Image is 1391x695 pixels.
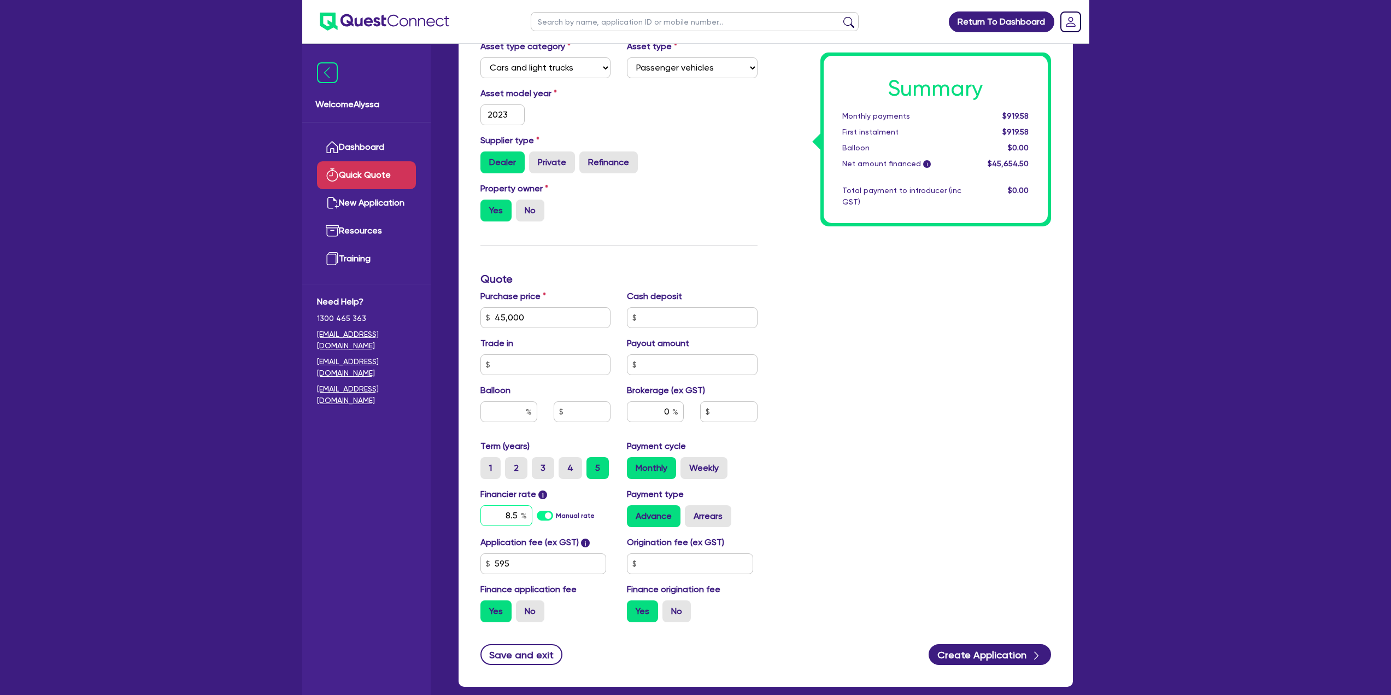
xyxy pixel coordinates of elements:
span: i [581,539,590,547]
img: new-application [326,196,339,209]
label: Asset type category [480,40,571,53]
a: [EMAIL_ADDRESS][DOMAIN_NAME] [317,356,416,379]
label: Term (years) [480,440,530,453]
span: i [538,490,547,499]
label: No [516,200,544,221]
label: Payment cycle [627,440,686,453]
div: Monthly payments [834,110,970,122]
img: training [326,252,339,265]
label: Origination fee (ex GST) [627,536,724,549]
label: Manual rate [556,511,595,521]
span: $0.00 [1008,143,1029,152]
label: No [662,600,691,622]
div: First instalment [834,126,970,138]
label: Cash deposit [627,290,682,303]
label: Brokerage (ex GST) [627,384,705,397]
label: Monthly [627,457,676,479]
a: [EMAIL_ADDRESS][DOMAIN_NAME] [317,329,416,352]
label: Trade in [480,337,513,350]
a: Return To Dashboard [949,11,1054,32]
span: Need Help? [317,295,416,308]
a: [EMAIL_ADDRESS][DOMAIN_NAME] [317,383,416,406]
div: Total payment to introducer (inc GST) [834,185,970,208]
label: 2 [505,457,527,479]
a: Quick Quote [317,161,416,189]
label: Balloon [480,384,510,397]
span: $0.00 [1008,186,1029,195]
label: 5 [586,457,609,479]
label: Yes [627,600,658,622]
label: 3 [532,457,554,479]
h3: Quote [480,272,758,285]
span: $45,654.50 [988,159,1029,168]
button: Create Application [929,644,1051,665]
label: Refinance [579,151,638,173]
label: 1 [480,457,501,479]
a: New Application [317,189,416,217]
span: 1300 465 363 [317,313,416,324]
label: Finance application fee [480,583,577,596]
span: $919.58 [1002,112,1029,120]
a: Training [317,245,416,273]
label: Advance [627,505,680,527]
img: quest-connect-logo-blue [320,13,449,31]
label: Yes [480,600,512,622]
label: 4 [559,457,582,479]
a: Dashboard [317,133,416,161]
img: icon-menu-close [317,62,338,83]
label: No [516,600,544,622]
label: Supplier type [480,134,539,147]
label: Weekly [680,457,727,479]
input: Search by name, application ID or mobile number... [531,12,859,31]
img: quick-quote [326,168,339,182]
label: Application fee (ex GST) [480,536,579,549]
label: Finance origination fee [627,583,720,596]
label: Arrears [685,505,731,527]
label: Private [529,151,575,173]
a: Dropdown toggle [1057,8,1085,36]
div: Net amount financed [834,158,970,170]
label: Financier rate [480,488,548,501]
button: Save and exit [480,644,563,665]
label: Purchase price [480,290,546,303]
div: Balloon [834,142,970,154]
img: resources [326,224,339,237]
a: Resources [317,217,416,245]
span: Welcome Alyssa [315,98,418,111]
label: Asset type [627,40,677,53]
label: Payment type [627,488,684,501]
label: Yes [480,200,512,221]
h1: Summary [842,75,1029,102]
label: Asset model year [472,87,619,100]
label: Payout amount [627,337,689,350]
span: i [923,161,931,168]
label: Dealer [480,151,525,173]
label: Property owner [480,182,548,195]
span: $919.58 [1002,127,1029,136]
